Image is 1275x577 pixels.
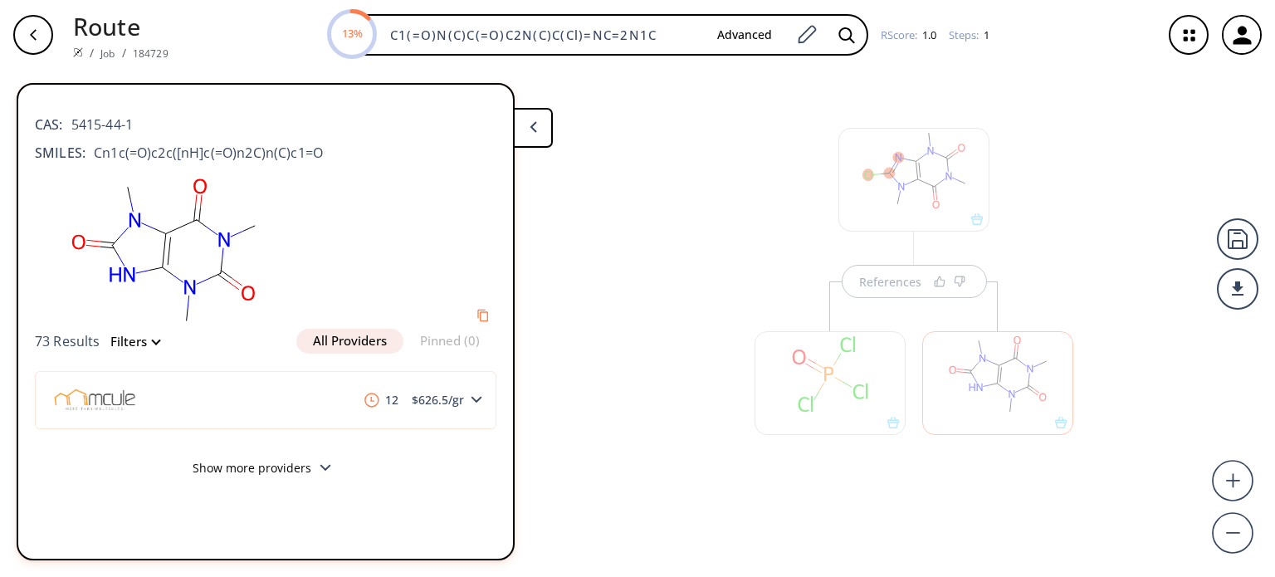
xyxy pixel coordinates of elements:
[35,451,496,490] button: Show more providers
[85,143,323,163] span: Cn1c(=O)c2c([nH]c(=O)n2C)n(C)c1=O
[881,30,936,41] div: RScore :
[35,115,63,134] b: CAS:
[49,373,147,427] img: mcule
[100,46,115,61] a: Job
[981,27,989,42] span: 1
[380,27,704,43] input: Enter SMILES
[73,47,83,57] img: Spaya logo
[403,329,496,354] button: Pinned (0)
[35,332,100,350] span: 73 Results
[90,44,94,61] li: /
[63,115,133,134] span: 5415-44-1
[296,329,403,354] button: All Providers
[122,44,126,61] li: /
[470,302,496,329] button: Copy to clipboard
[100,335,159,348] button: Filters
[405,394,471,406] span: $ 626.5 /gr
[704,20,785,51] button: Advanced
[35,143,85,163] b: SMILES:
[341,26,362,41] text: 13%
[73,8,169,44] p: Route
[949,30,989,41] div: Steps :
[35,171,292,329] svg: Cn1c(=O)c2c([nH]c(=O)n2C)n(C)c1=O
[364,393,379,408] img: clock
[920,27,936,42] span: 1.0
[358,393,405,408] span: 12
[133,46,169,61] a: 184729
